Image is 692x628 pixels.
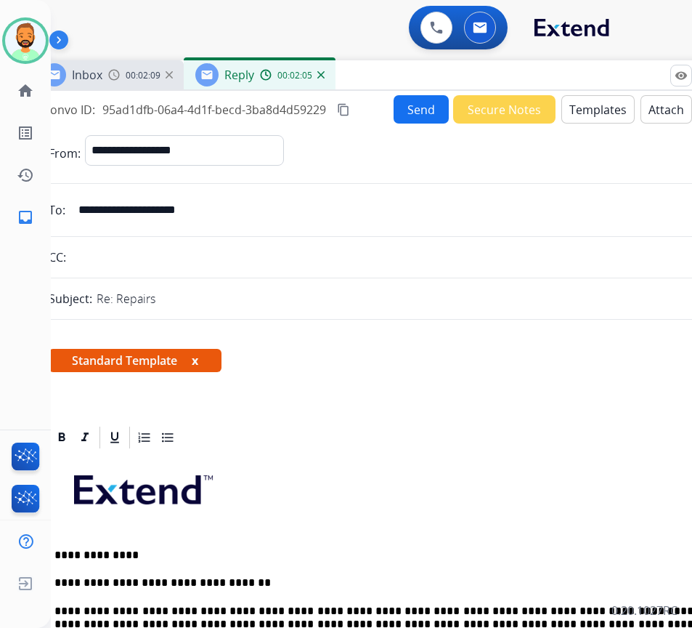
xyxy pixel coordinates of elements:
[72,67,102,83] span: Inbox
[17,166,34,184] mat-icon: history
[134,427,155,448] div: Ordered List
[675,69,688,82] mat-icon: remove_red_eye
[394,95,449,124] button: Send
[74,427,96,448] div: Italic
[453,95,555,124] button: Secure Notes
[17,209,34,226] mat-icon: inbox
[611,602,677,619] p: 0.20.1027RC
[277,70,312,81] span: 00:02:05
[102,102,326,118] span: 95ad1dfb-06a4-4d1f-becd-3ba8d4d59229
[104,427,126,448] div: Underline
[157,427,179,448] div: Bullet List
[561,95,635,124] button: Templates
[43,101,95,118] p: Convo ID:
[97,290,155,307] p: Re: Repairs
[126,70,160,81] span: 00:02:09
[5,20,46,61] img: avatar
[224,67,254,83] span: Reply
[192,352,198,369] button: x
[17,124,34,142] mat-icon: list_alt
[49,145,81,162] p: From:
[49,349,221,372] span: Standard Template
[49,249,66,266] p: CC:
[17,82,34,100] mat-icon: home
[51,427,73,448] div: Bold
[49,290,92,307] p: Subject:
[640,95,692,124] button: Attach
[337,103,350,116] mat-icon: content_copy
[49,201,65,219] p: To:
